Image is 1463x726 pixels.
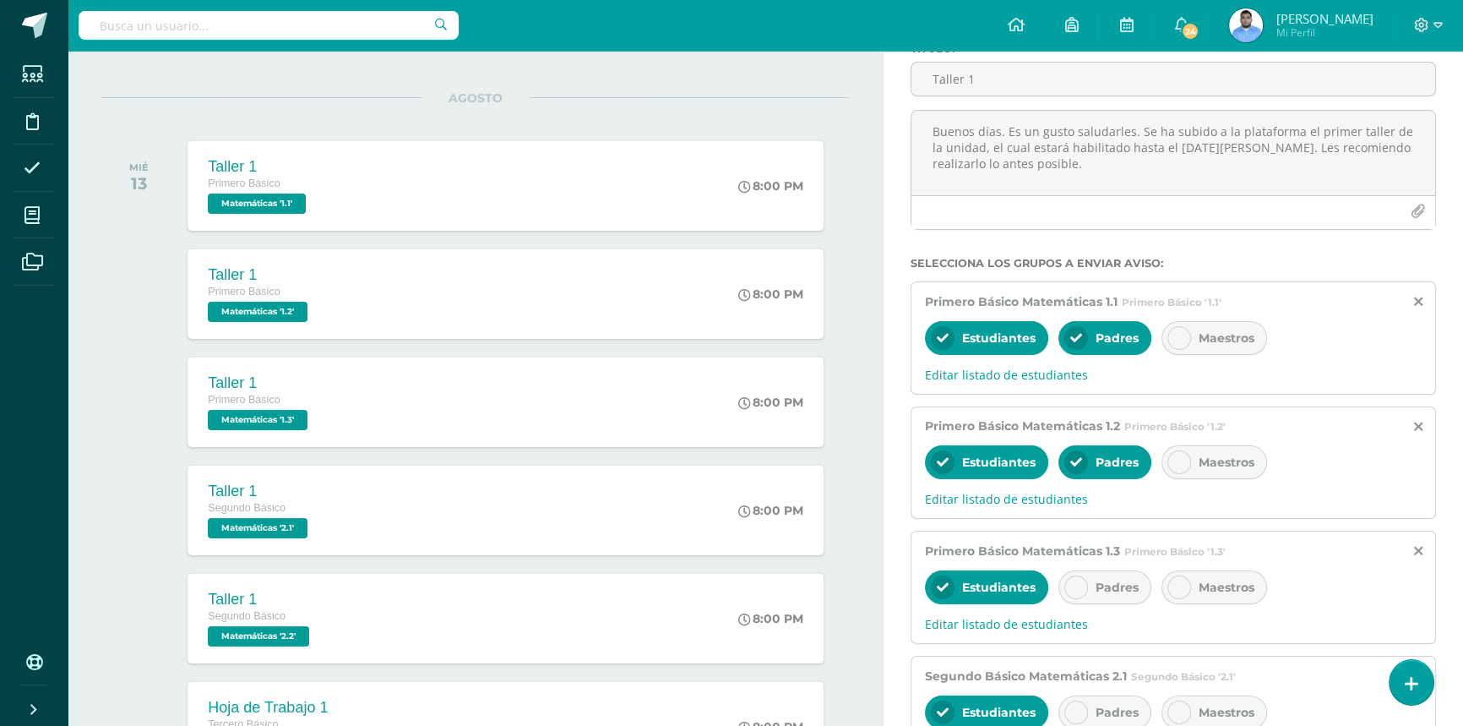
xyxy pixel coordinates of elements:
input: Busca un usuario... [79,11,459,40]
div: 8:00 PM [738,287,803,302]
span: Segundo Básico Matemáticas 2.1 [925,669,1127,684]
span: Segundo Básico [208,502,286,514]
span: 24 [1181,22,1199,41]
label: Selecciona los grupos a enviar aviso : [911,257,1436,270]
div: Taller 1 [208,266,312,284]
span: Maestros [1199,330,1254,346]
div: MIÉ [129,161,149,173]
div: Taller 1 [208,374,312,392]
span: Estudiantes [962,705,1036,720]
span: Maestros [1199,455,1254,470]
span: Matemáticas '1.3' [208,410,307,430]
span: Primero Básico Matemáticas 1.3 [925,543,1120,559]
span: Padres [1096,705,1139,720]
div: Hoja de Trabajo 1 [208,699,336,717]
span: Maestros [1199,580,1254,595]
span: Editar listado de estudiantes [925,616,1422,632]
span: Segundo Básico [208,610,286,622]
span: Primero Básico Matemáticas 1.1 [925,294,1118,309]
span: Estudiantes [962,580,1036,595]
img: b461b7a8d71485ea43e7c8f63f42fb38.png [1229,8,1263,42]
span: Primero Básico '1.1' [1122,296,1221,308]
span: Maestros [1199,705,1254,720]
input: Titulo [911,63,1435,96]
span: Primero Básico [208,286,280,297]
span: [PERSON_NAME] [1275,10,1373,27]
div: 8:00 PM [738,395,803,410]
span: Estudiantes [962,455,1036,470]
span: Primero Básico '1.2' [1124,420,1226,433]
span: Editar listado de estudiantes [925,367,1422,383]
span: Editar listado de estudiantes [925,491,1422,507]
span: Matemáticas '2.2' [208,626,309,647]
span: Padres [1096,330,1139,346]
div: 8:00 PM [738,503,803,518]
div: 8:00 PM [738,178,803,194]
span: Segundo Básico '2.1' [1131,670,1236,683]
span: Matemáticas '2.1' [208,518,307,538]
span: Matemáticas '1.1' [208,194,306,214]
span: Mi Perfil [1275,25,1373,40]
textarea: Buenos días. Es un gusto saludarles. Se ha subido a la plataforma el primer taller de la unidad, ... [911,111,1435,195]
div: 8:00 PM [738,611,803,626]
div: Taller 1 [208,158,310,176]
span: Primero Básico Matemáticas 1.2 [925,418,1120,434]
span: AGOSTO [421,90,530,106]
span: Padres [1096,455,1139,470]
div: 13 [129,173,149,194]
div: Taller 1 [208,591,313,609]
span: Estudiantes [962,330,1036,346]
span: Padres [1096,580,1139,595]
span: Primero Básico '1.3' [1124,545,1226,558]
div: Taller 1 [208,483,312,500]
span: Primero Básico [208,177,280,189]
span: Matemáticas '1.2' [208,302,307,322]
span: Primero Básico [208,394,280,406]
